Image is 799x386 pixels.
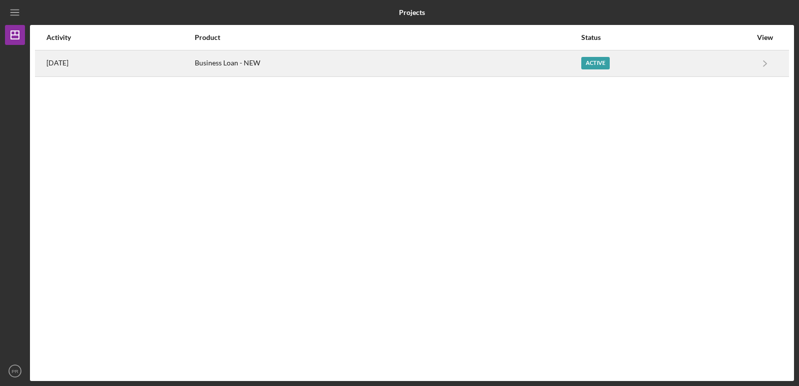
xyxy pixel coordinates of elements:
[581,57,610,69] div: Active
[195,51,580,76] div: Business Loan - NEW
[753,33,778,41] div: View
[581,33,752,41] div: Status
[46,33,194,41] div: Activity
[46,59,68,67] time: 2025-08-06 16:25
[11,369,18,374] text: PR
[399,8,425,16] b: Projects
[195,33,580,41] div: Product
[5,361,25,381] button: PR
